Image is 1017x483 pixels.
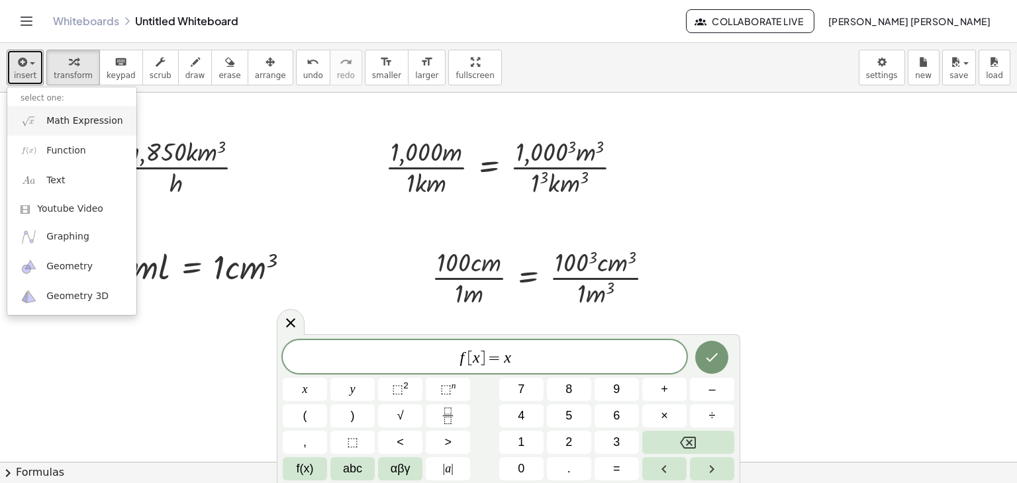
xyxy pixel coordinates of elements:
span: ) [351,407,355,425]
var: x [504,349,511,366]
button: new [908,50,940,85]
span: √ [397,407,404,425]
span: scrub [150,71,171,80]
button: format_sizelarger [408,50,446,85]
a: Function [7,136,136,165]
button: Divide [690,404,734,427]
a: Graphing [7,222,136,251]
button: Left arrow [642,457,687,480]
a: Text [7,165,136,195]
button: 6 [595,404,639,427]
button: Absolute value [426,457,470,480]
span: | [451,462,454,475]
button: 4 [499,404,544,427]
span: x [303,380,308,398]
var: x [473,349,480,366]
button: Backspace [642,431,734,454]
span: insert [14,71,36,80]
button: Done [695,341,728,374]
button: undoundo [296,50,330,85]
img: Aa.png [21,172,37,189]
button: settings [859,50,905,85]
button: 5 [547,404,591,427]
button: Squared [378,378,422,401]
button: fullscreen [448,50,501,85]
i: format_size [380,54,393,70]
li: select one: [7,91,136,106]
span: ⬚ [347,433,358,451]
span: f(x) [297,460,314,478]
span: y [350,380,356,398]
a: Math Expression [7,106,136,136]
i: keyboard [115,54,127,70]
span: Geometry [46,260,93,273]
span: ] [480,350,485,366]
span: abc [343,460,362,478]
span: ÷ [709,407,716,425]
button: 3 [595,431,639,454]
span: < [397,433,404,451]
span: Geometry 3D [46,290,109,303]
span: 5 [565,407,572,425]
button: ( [283,404,327,427]
button: insert [7,50,44,85]
span: undo [303,71,323,80]
span: new [915,71,932,80]
span: load [986,71,1003,80]
button: 8 [547,378,591,401]
span: . [567,460,571,478]
span: ( [303,407,307,425]
span: settings [866,71,898,80]
i: redo [340,54,352,70]
button: transform [46,50,100,85]
button: Collaborate Live [686,9,814,33]
button: Less than [378,431,422,454]
span: 7 [518,380,524,398]
span: ⬚ [392,382,403,396]
span: Text [46,174,65,187]
i: format_size [420,54,433,70]
span: 3 [613,433,620,451]
button: arrange [248,50,293,85]
span: Graphing [46,230,89,243]
button: Equals [595,457,639,480]
button: . [547,457,591,480]
span: Function [46,144,86,157]
span: larger [415,71,438,80]
button: x [283,378,327,401]
button: keyboardkeypad [99,50,143,85]
button: Right arrow [690,457,734,480]
button: y [330,378,375,401]
button: Greek alphabet [378,457,422,480]
span: Youtube Video [37,202,103,216]
button: 7 [499,378,544,401]
button: Placeholder [330,431,375,454]
a: Youtube Video [7,196,136,222]
span: erase [218,71,240,80]
span: – [708,380,715,398]
span: × [661,407,668,425]
button: Plus [642,378,687,401]
span: Collaborate Live [697,15,803,27]
span: transform [54,71,93,80]
span: ⬚ [440,382,452,396]
span: draw [185,71,205,80]
span: = [613,460,620,478]
span: , [303,433,307,451]
button: Alphabet [330,457,375,480]
button: Square root [378,404,422,427]
button: Times [642,404,687,427]
button: 9 [595,378,639,401]
button: load [979,50,1010,85]
button: Greater than [426,431,470,454]
button: erase [211,50,248,85]
button: , [283,431,327,454]
span: > [444,433,452,451]
button: 2 [547,431,591,454]
span: [PERSON_NAME] [PERSON_NAME] [828,15,991,27]
span: 0 [518,460,524,478]
span: = [485,350,505,366]
img: ggb-geometry.svg [21,259,37,275]
img: sqrt_x.png [21,112,37,129]
button: 0 [499,457,544,480]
